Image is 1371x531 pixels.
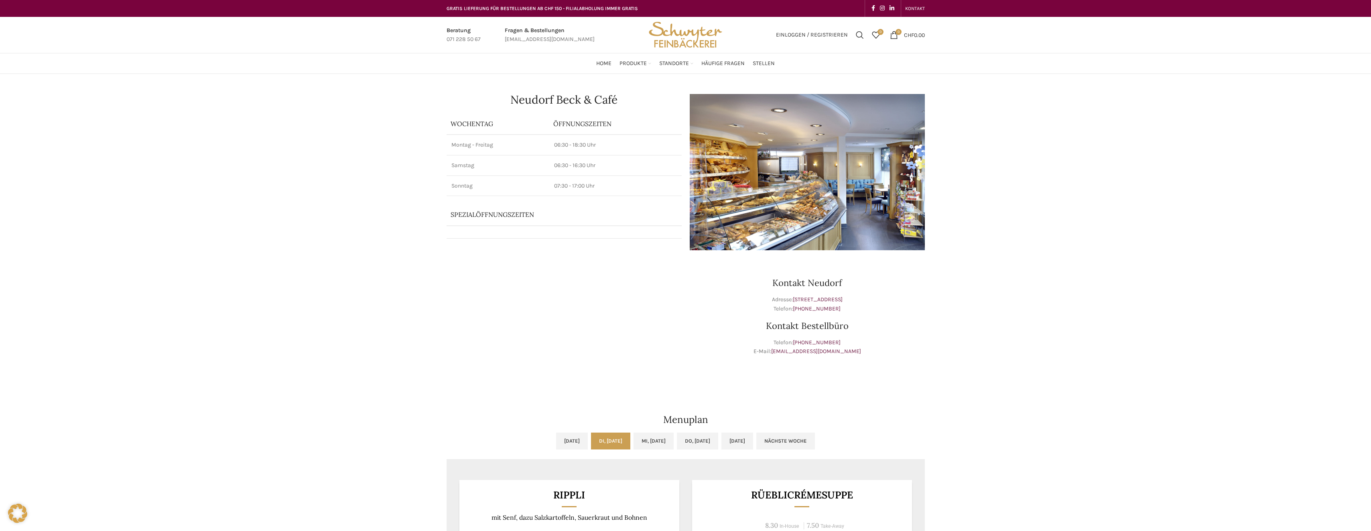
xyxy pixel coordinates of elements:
a: [PHONE_NUMBER] [793,305,841,312]
a: Produkte [619,55,651,71]
h3: Rippli [469,490,669,500]
span: CHF [904,31,914,38]
p: mit Senf, dazu Salzkartoffeln, Sauerkraut und Bohnen [469,514,669,521]
span: 7.50 [807,521,819,530]
span: Home [596,60,611,67]
a: [STREET_ADDRESS] [793,296,843,303]
h1: Neudorf Beck & Café [447,94,682,105]
a: Suchen [852,27,868,43]
span: KONTAKT [905,6,925,11]
a: Häufige Fragen [701,55,745,71]
a: Standorte [659,55,693,71]
a: Facebook social link [869,3,877,14]
a: [PHONE_NUMBER] [793,339,841,346]
p: Adresse: Telefon: [690,295,925,313]
span: 0 [896,29,902,35]
p: Telefon: E-Mail: [690,338,925,356]
h2: Menuplan [447,415,925,425]
h3: Kontakt Neudorf [690,278,925,287]
a: Infobox link [447,26,481,44]
span: 0 [877,29,884,35]
a: 0 CHF0.00 [886,27,929,43]
h3: Rüeblicrémesuppe [702,490,902,500]
a: [DATE] [556,433,588,449]
span: Produkte [619,60,647,67]
a: Site logo [646,31,725,38]
a: Mi, [DATE] [634,433,674,449]
a: Linkedin social link [887,3,897,14]
a: Einloggen / Registrieren [772,27,852,43]
p: Spezialöffnungszeiten [451,210,655,219]
div: Secondary navigation [901,0,929,16]
a: Instagram social link [877,3,887,14]
a: [EMAIL_ADDRESS][DOMAIN_NAME] [771,348,861,355]
span: 8.30 [765,521,778,530]
a: Home [596,55,611,71]
span: Einloggen / Registrieren [776,32,848,38]
p: 06:30 - 16:30 Uhr [554,161,677,170]
span: In-House [780,523,799,529]
p: Samstag [451,161,544,170]
bdi: 0.00 [904,31,925,38]
iframe: schwyter martinsbruggstrasse [447,258,682,379]
a: Stellen [753,55,775,71]
p: ÖFFNUNGSZEITEN [553,119,678,128]
span: Take-Away [821,523,844,529]
a: Di, [DATE] [591,433,630,449]
p: Sonntag [451,182,544,190]
a: [DATE] [721,433,753,449]
img: Bäckerei Schwyter [646,17,725,53]
span: Häufige Fragen [701,60,745,67]
span: Stellen [753,60,775,67]
a: Infobox link [505,26,595,44]
p: Montag - Freitag [451,141,544,149]
p: 06:30 - 18:30 Uhr [554,141,677,149]
p: 07:30 - 17:00 Uhr [554,182,677,190]
span: GRATIS LIEFERUNG FÜR BESTELLUNGEN AB CHF 150 - FILIALABHOLUNG IMMER GRATIS [447,6,638,11]
div: Meine Wunschliste [868,27,884,43]
span: Standorte [659,60,689,67]
a: Nächste Woche [756,433,815,449]
h3: Kontakt Bestellbüro [690,321,925,330]
a: KONTAKT [905,0,925,16]
p: Wochentag [451,119,545,128]
a: Do, [DATE] [677,433,718,449]
div: Main navigation [443,55,929,71]
a: 0 [868,27,884,43]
